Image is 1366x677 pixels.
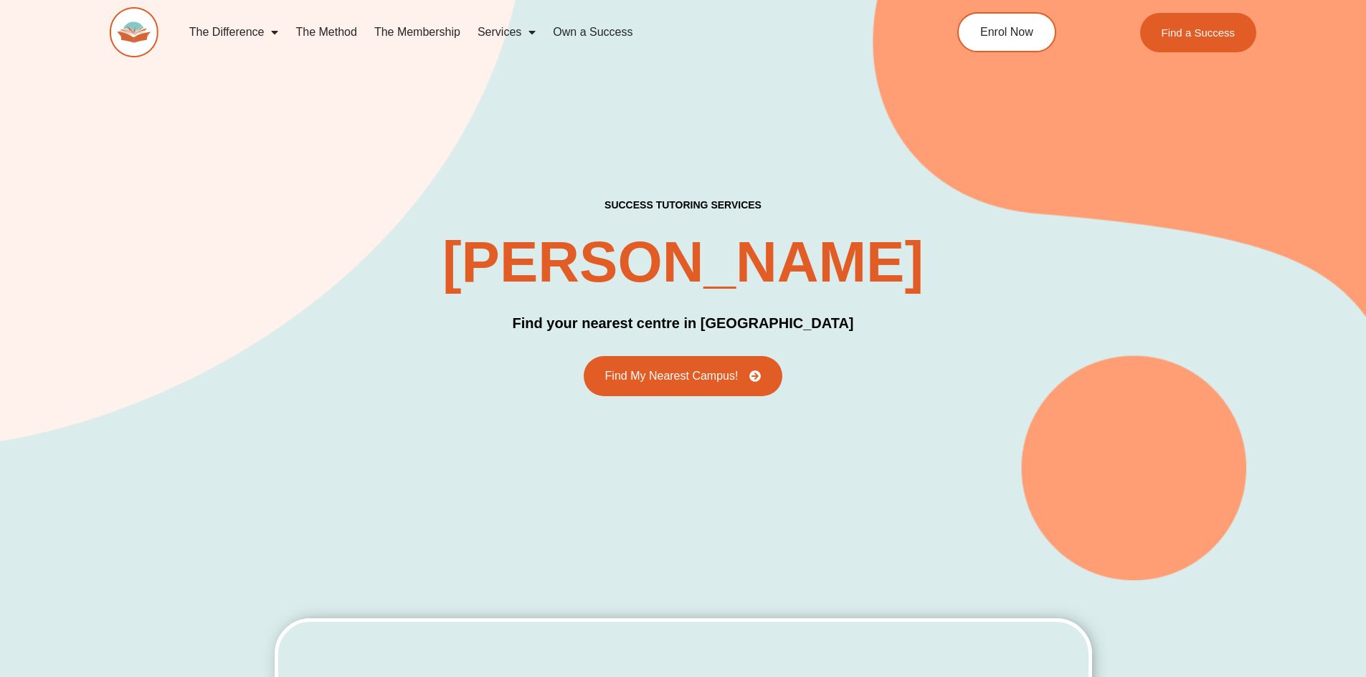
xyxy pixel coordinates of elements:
[544,16,641,49] a: Own a Success
[604,198,762,211] h3: success tutoring Services
[287,16,365,49] a: The Method
[1140,13,1257,52] a: Find a Success
[513,312,854,335] h3: Find your nearest centre in [GEOGRAPHIC_DATA]
[605,370,739,382] span: Find My Nearest Campus!
[980,27,1033,38] span: Enrol Now
[366,16,469,49] a: The Membership
[1162,27,1235,38] span: Find a Success
[584,356,783,396] a: Find My Nearest Campus!
[181,16,892,49] nav: Menu
[957,12,1056,52] a: Enrol Now
[469,16,544,49] a: Services
[181,16,288,49] a: The Difference
[442,234,924,291] h2: [PERSON_NAME]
